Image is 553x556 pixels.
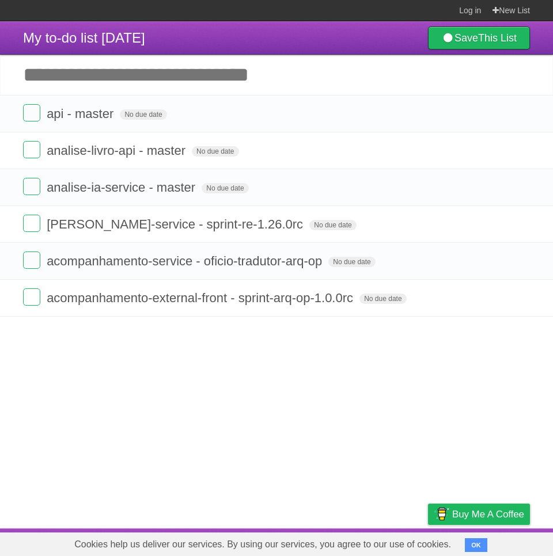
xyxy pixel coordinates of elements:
[23,215,40,232] label: Done
[428,26,530,49] a: SaveThis List
[23,141,40,158] label: Done
[47,291,356,305] span: acompanhamento-external-front - sprint-arq-op-1.0.0rc
[465,538,487,552] button: OK
[413,531,443,553] a: Privacy
[47,143,188,158] span: analise-livro-api - master
[23,288,40,306] label: Done
[47,106,116,121] span: api - master
[23,30,145,45] span: My to-do list [DATE]
[374,531,399,553] a: Terms
[452,504,524,524] span: Buy me a coffee
[47,180,198,195] span: analise-ia-service - master
[192,146,238,157] span: No due date
[328,257,375,267] span: No due date
[63,533,463,556] span: Cookies help us deliver our services. By using our services, you agree to our use of cookies.
[428,504,530,525] a: Buy me a coffee
[47,217,306,231] span: [PERSON_NAME]-service - sprint-re-1.26.0rc
[434,504,449,524] img: Buy me a coffee
[23,178,40,195] label: Done
[120,109,166,120] span: No due date
[23,252,40,269] label: Done
[47,254,325,268] span: acompanhamento-service - oficio-tradutor-arq-op
[309,220,356,230] span: No due date
[359,294,406,304] span: No due date
[478,32,517,44] b: This List
[202,183,248,193] span: No due date
[275,531,299,553] a: About
[23,104,40,121] label: Done
[457,531,530,553] a: Suggest a feature
[313,531,359,553] a: Developers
